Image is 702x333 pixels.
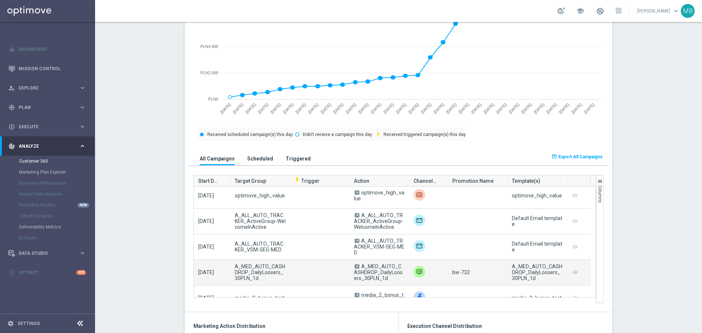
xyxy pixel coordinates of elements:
[414,189,425,201] div: Criteo
[198,269,214,275] span: [DATE]
[198,152,237,165] button: All Campaigns
[200,44,218,49] text: PLN4,000
[533,102,545,114] text: [DATE]
[19,263,76,282] a: Optibot
[512,215,563,227] div: Default Email template
[79,84,86,91] i: keyboard_arrow_right
[407,323,604,329] h3: Execution Channel Distribution
[355,264,359,269] span: A
[414,266,425,277] img: Private message
[79,143,86,150] i: keyboard_arrow_right
[7,320,14,327] i: settings
[433,102,445,114] text: [DATE]
[19,125,79,129] span: Execute
[576,7,584,15] span: school
[414,240,425,252] img: Target group only
[8,250,86,256] button: Data Studio keyboard_arrow_right
[420,102,432,114] text: [DATE]
[597,185,603,203] span: Columns
[8,250,79,257] div: Data Studio
[8,143,86,149] button: track_changes Analyze keyboard_arrow_right
[8,104,15,111] i: gps_fixed
[551,154,557,159] i: open_in_browser
[198,193,214,198] span: [DATE]
[354,292,404,304] span: media_2_bonus_test
[235,193,285,198] span: optimove_high_value
[370,102,382,114] text: [DATE]
[245,102,257,114] text: [DATE]
[681,4,695,18] div: MB
[354,190,404,201] span: optimove_high_value
[19,144,79,148] span: Analyze
[8,85,79,91] div: Explore
[18,321,40,326] a: Settings
[512,264,563,281] div: A_MED_AUTO_CASHDROP_DailyLoosers_30PLN_1d
[470,102,482,114] text: [DATE]
[8,66,86,72] button: Mission Control
[495,102,507,114] text: [DATE]
[198,295,214,301] span: [DATE]
[79,104,86,111] i: keyboard_arrow_right
[355,293,359,297] span: A
[19,222,94,232] div: Deliverability Metrics
[8,46,15,53] i: equalizer
[512,241,563,253] div: Default Email template
[483,102,495,114] text: [DATE]
[8,124,15,130] i: play_circle_outline
[512,174,540,188] span: Template(s)
[235,295,284,301] span: media_2_bonus_test
[294,178,320,184] span: Trigger
[8,105,86,110] button: gps_fixed Plan keyboard_arrow_right
[282,102,294,114] text: [DATE]
[198,244,214,250] span: [DATE]
[219,102,231,114] text: [DATE]
[19,224,76,230] a: Deliverability Metrics
[8,269,15,276] i: lightbulb
[19,200,94,211] div: Predictive Models
[672,7,680,15] span: keyboard_arrow_down
[286,155,311,162] h3: Triggered
[414,291,425,303] img: Facebook Custom Audience
[408,102,420,114] text: [DATE]
[345,102,357,114] text: [DATE]
[19,169,76,175] a: Marketing Plan Explorer
[558,102,570,114] text: [DATE]
[247,155,273,162] h3: Scheduled
[8,124,86,130] button: play_circle_outline Execute keyboard_arrow_right
[235,241,286,253] span: A_ALL_AUTO_TRACKER_VSM-SEG-MED
[19,86,79,90] span: Explore
[512,193,562,198] div: optimove_high_value
[200,71,218,75] text: PLN2,000
[512,295,562,301] div: media_2_bonus_test
[295,102,307,114] text: [DATE]
[235,264,286,281] span: A_MED_AUTO_CASHDROP_DailyLoosers_30PLN_1d
[320,102,332,114] text: [DATE]
[452,174,494,188] span: Promotion Name
[19,59,86,78] a: Mission Control
[355,213,359,217] span: A
[235,174,266,188] span: Target Group
[445,102,457,114] text: [DATE]
[19,105,79,110] span: Plan
[8,143,79,150] div: Analyze
[284,152,313,165] button: Triggered
[414,174,438,188] span: Channel(s)
[8,46,86,52] button: equalizer Dashboard
[458,102,470,114] text: [DATE]
[76,270,86,275] div: +10
[198,218,214,224] span: [DATE]
[354,174,369,188] span: Action
[19,251,79,256] span: Data Studio
[8,85,15,91] i: person_search
[19,167,94,178] div: Marketing Plan Explorer
[235,212,286,230] span: A_ALL_AUTO_TRACKER_ActiveGroup-WelcomeInActive
[19,211,94,222] div: Cohorts Analysis
[414,215,425,226] img: Target group only
[19,178,94,189] div: Business Performance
